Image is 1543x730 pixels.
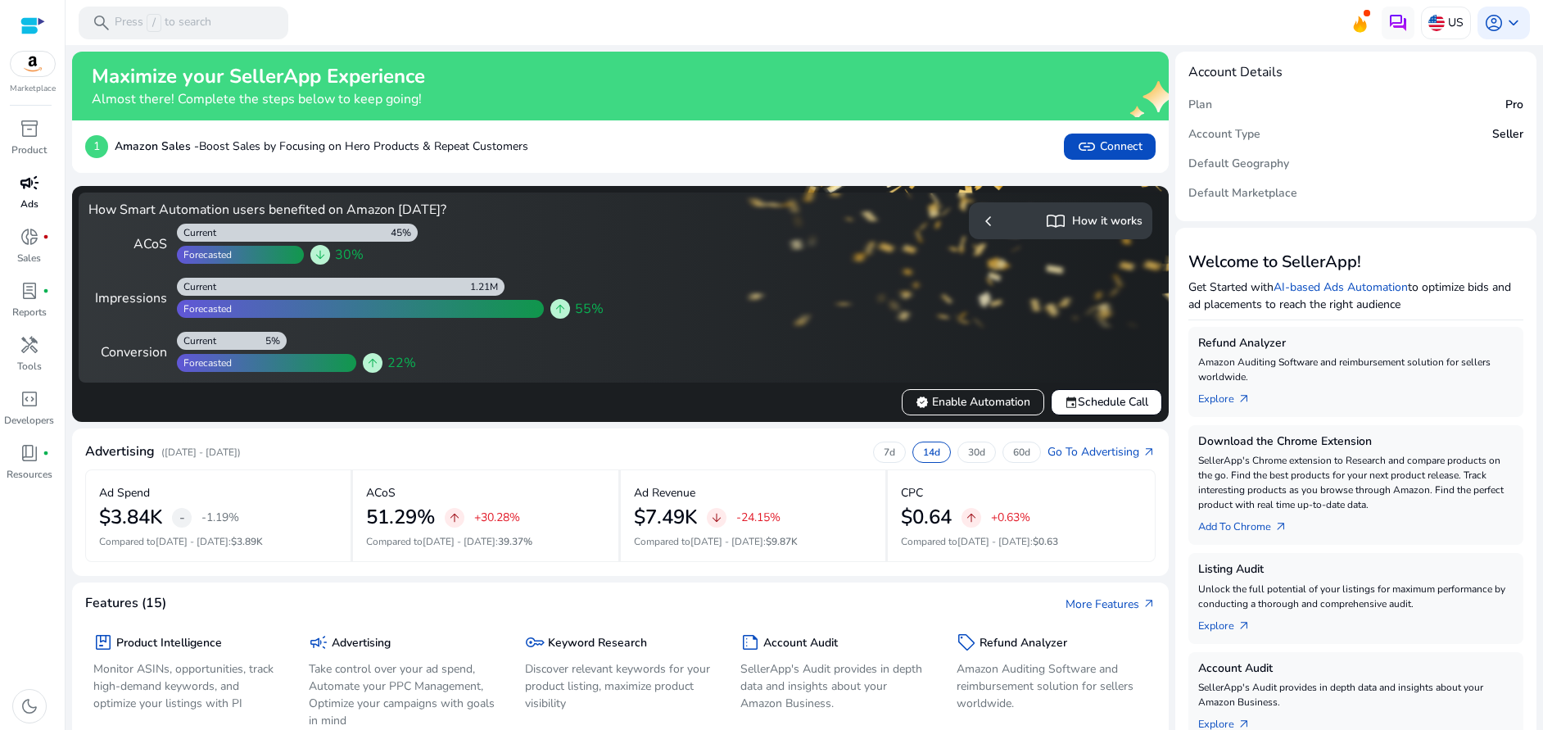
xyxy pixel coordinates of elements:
h5: Refund Analyzer [980,637,1067,651]
h5: Download the Chrome Extension [1198,435,1514,449]
span: [DATE] - [DATE] [957,535,1030,548]
a: Go To Advertisingarrow_outward [1048,443,1156,460]
h5: Pro [1505,98,1523,112]
p: 30d [968,446,985,459]
span: arrow_downward [314,248,327,261]
p: 60d [1013,446,1030,459]
span: Enable Automation [916,393,1030,410]
p: Ad Revenue [634,484,695,501]
h5: Account Type [1188,128,1260,142]
h5: Plan [1188,98,1212,112]
h3: Welcome to SellerApp! [1188,252,1523,272]
h5: Seller [1492,128,1523,142]
span: event [1065,396,1078,409]
div: 5% [265,334,287,347]
p: Product [11,143,47,157]
p: SellerApp's Audit provides in depth data and insights about your Amazon Business. [1198,680,1514,710]
p: Resources [7,467,52,482]
span: handyman [20,335,39,355]
span: 30% [335,245,364,265]
span: campaign [309,633,328,652]
h2: $0.64 [901,506,952,529]
span: arrow_outward [1274,520,1287,533]
h2: $7.49K [634,506,697,529]
span: 55% [575,299,604,319]
div: ACoS [88,234,167,254]
div: Current [177,280,216,293]
h2: 51.29% [366,506,435,529]
p: +30.28% [474,512,520,524]
span: verified [916,396,929,409]
span: link [1077,137,1097,156]
div: Impressions [88,288,167,308]
b: Amazon Sales - [115,138,199,154]
h2: Maximize your SellerApp Experience [92,65,425,88]
p: Ads [20,197,38,211]
h4: Account Details [1188,65,1283,80]
a: More Featuresarrow_outward [1066,596,1156,613]
span: $9.87K [766,535,798,548]
h5: Advertising [332,637,391,651]
p: -1.19% [201,512,239,524]
h4: How Smart Automation users benefited on Amazon [DATE]? [88,202,614,218]
h4: Almost there! Complete the steps below to keep going! [92,92,425,107]
p: +0.63% [991,512,1030,524]
h4: Features (15) [85,596,166,611]
div: Forecasted [177,248,232,261]
h5: Default Marketplace [1188,187,1297,201]
p: 7d [884,446,895,459]
p: Monitor ASINs, opportunities, track high-demand keywords, and optimize your listings with PI [93,660,284,712]
h5: Product Intelligence [116,637,222,651]
span: arrow_downward [710,511,723,524]
span: [DATE] - [DATE] [156,535,229,548]
img: us.svg [1428,15,1445,31]
div: Forecasted [177,356,232,370]
p: Unlock the full potential of your listings for maximum performance by conducting a thorough and c... [1198,582,1514,611]
span: dark_mode [20,696,39,716]
span: arrow_outward [1143,597,1156,610]
p: Reports [12,305,47,320]
p: Discover relevant keywords for your product listing, maximize product visibility [525,660,716,712]
a: AI-based Ads Automation [1274,279,1408,295]
span: inventory_2 [20,119,39,138]
p: -24.15% [736,512,781,524]
p: Sales [17,251,41,265]
span: - [179,508,185,528]
p: Compared to : [99,534,337,549]
span: package [93,633,113,652]
h5: Account Audit [763,637,838,651]
span: Schedule Call [1065,393,1148,410]
span: arrow_outward [1238,619,1251,633]
p: Amazon Auditing Software and reimbursement solution for sellers worldwide. [957,660,1147,712]
p: SellerApp's Audit provides in depth data and insights about your Amazon Business. [740,660,931,712]
span: account_circle [1484,13,1504,33]
span: [DATE] - [DATE] [690,535,763,548]
span: [DATE] - [DATE] [423,535,495,548]
span: arrow_upward [448,511,461,524]
div: Conversion [88,342,167,362]
p: CPC [901,484,923,501]
img: amazon.svg [11,52,55,76]
p: Amazon Auditing Software and reimbursement solution for sellers worldwide. [1198,355,1514,384]
button: verifiedEnable Automation [902,389,1044,415]
span: code_blocks [20,389,39,409]
h5: How it works [1072,215,1143,229]
span: $3.89K [231,535,263,548]
p: Marketplace [10,83,56,95]
p: Take control over your ad spend, Automate your PPC Management, Optimize your campaigns with goals... [309,660,500,729]
div: Forecasted [177,302,232,315]
p: ACoS [366,484,396,501]
span: campaign [20,173,39,193]
span: book_4 [20,443,39,463]
p: Ad Spend [99,484,150,501]
span: arrow_upward [554,302,567,315]
a: Explorearrow_outward [1198,384,1264,407]
span: 22% [387,353,416,373]
p: Get Started with to optimize bids and ad placements to reach the right audience [1188,279,1523,313]
span: fiber_manual_record [43,450,49,456]
button: linkConnect [1064,134,1156,160]
span: sell [957,633,976,652]
a: Explorearrow_outward [1198,611,1264,634]
span: import_contacts [1046,211,1066,231]
span: / [147,14,161,32]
